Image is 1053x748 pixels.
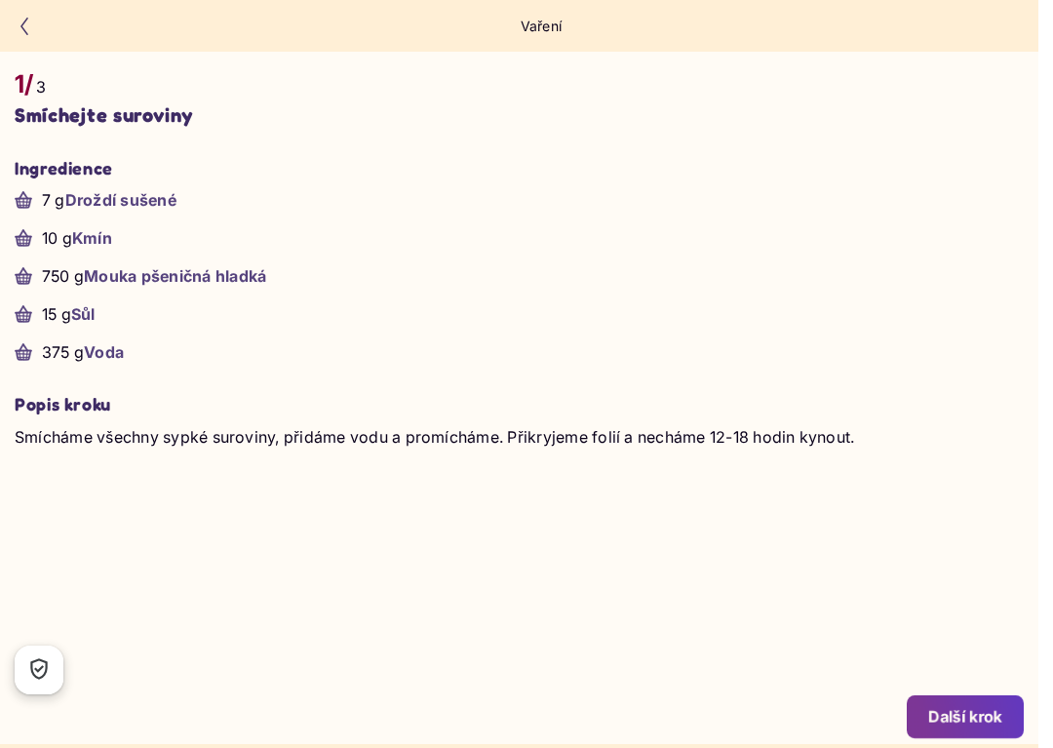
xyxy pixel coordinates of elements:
[15,393,1024,415] h3: Popis kroku
[15,425,1024,449] p: Smícháme všechny sypké suroviny, přidáme vodu a promícháme. Přikryjeme folií a necháme 12-18 hodi...
[15,103,1024,128] h2: Smíchejte suroviny
[65,190,176,210] span: Droždí sušené
[84,266,266,286] span: Mouka pšeničná hladká
[72,228,112,248] span: Kmín
[15,66,34,103] p: 1/
[42,226,112,250] p: 10 g
[84,342,124,362] span: Voda
[42,340,124,364] p: 375 g
[42,264,266,288] p: 750 g
[928,706,1002,728] div: Další krok
[36,75,46,98] p: 3
[907,695,1024,738] button: Další krok
[42,188,176,212] p: 7 g
[15,157,1024,179] h3: Ingredience
[71,304,96,324] span: Sůl
[42,302,96,326] p: 15 g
